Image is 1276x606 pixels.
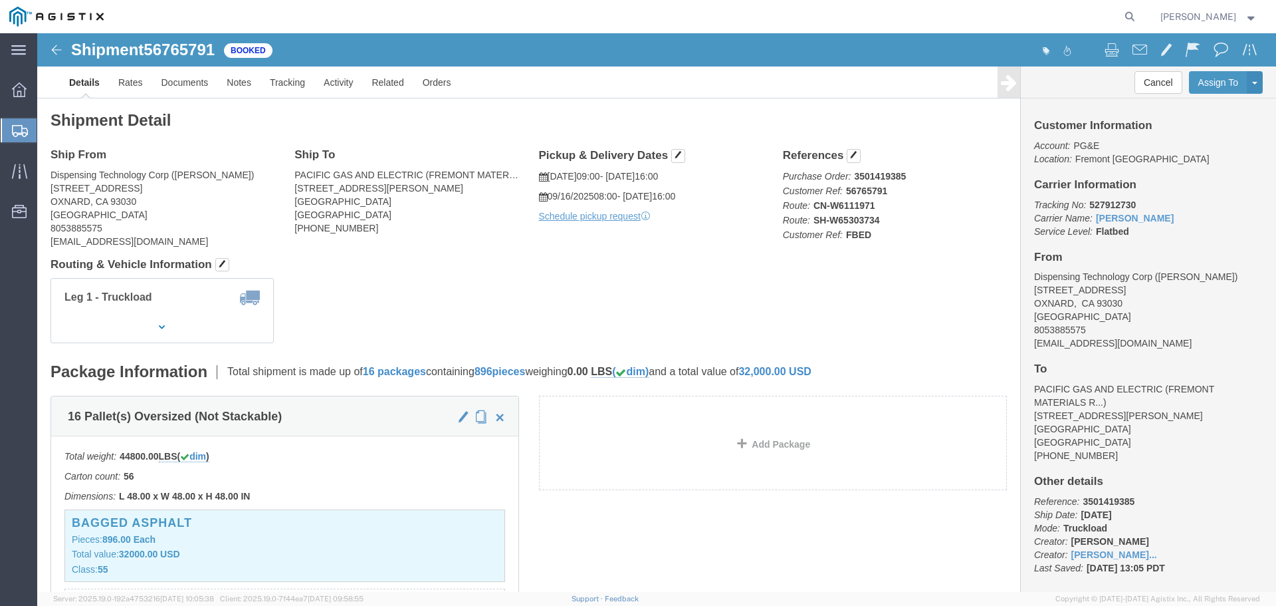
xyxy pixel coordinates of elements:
[1055,593,1260,605] span: Copyright © [DATE]-[DATE] Agistix Inc., All Rights Reserved
[308,595,364,603] span: [DATE] 09:58:55
[1160,9,1258,25] button: [PERSON_NAME]
[37,33,1276,592] iframe: FS Legacy Container
[160,595,214,603] span: [DATE] 10:05:38
[1160,9,1236,24] span: Todd White
[9,7,104,27] img: logo
[605,595,639,603] a: Feedback
[572,595,605,603] a: Support
[53,595,214,603] span: Server: 2025.19.0-192a4753216
[220,595,364,603] span: Client: 2025.19.0-7f44ea7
